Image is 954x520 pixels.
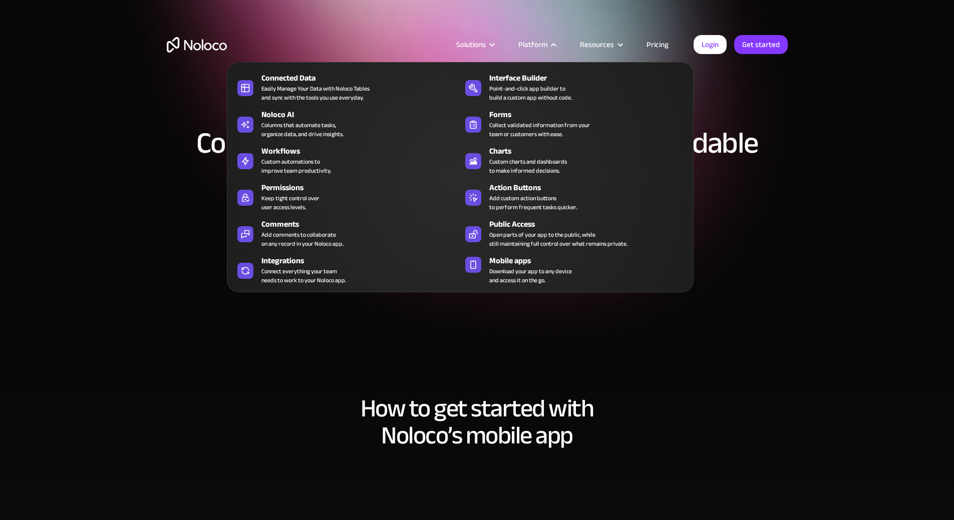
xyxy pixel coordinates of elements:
a: Mobile appsDownload your app to any deviceand access it on the go. [460,253,688,287]
div: Columns that automate tasks, organize data, and drive insights. [261,121,344,139]
a: home [167,37,227,53]
div: Custom automations to improve team productivity. [261,157,331,175]
nav: Platform [227,48,694,292]
a: CommentsAdd comments to collaborateon any record in your Noloco app. [232,216,460,250]
div: Add comments to collaborate on any record in your Noloco app. [261,230,344,248]
a: ChartsCustom charts and dashboardsto make informed decisions. [460,143,688,177]
a: PermissionsKeep tight control overuser access levels. [232,180,460,214]
div: Platform [518,38,547,51]
a: Action ButtonsAdd custom action buttonsto perform frequent tasks quicker. [460,180,688,214]
div: Public Access [489,218,693,230]
span: Download your app to any device and access it on the go. [489,267,572,285]
div: Easily Manage Your Data with Noloco Tables and sync with the tools you use everyday. [261,84,370,102]
div: Collect validated information from your team or customers with ease. [489,121,590,139]
div: Workflows [261,145,465,157]
a: Noloco AIColumns that automate tasks,organize data, and drive insights. [232,107,460,141]
div: Resources [567,38,634,51]
div: Platform [506,38,567,51]
div: Add custom action buttons to perform frequent tasks quicker. [489,194,577,212]
a: WorkflowsCustom automations toimprove team productivity. [232,143,460,177]
div: Solutions [456,38,486,51]
a: IntegrationsConnect everything your teamneeds to work to your Noloco app. [232,253,460,287]
div: Connected Data [261,72,465,84]
div: Action Buttons [489,182,693,194]
div: Interface Builder [489,72,693,84]
div: Charts [489,145,693,157]
div: Custom charts and dashboards to make informed decisions. [489,157,567,175]
div: Mobile apps [489,255,693,267]
a: Interface BuilderPoint-and-click app builder tobuild a custom app without code. [460,70,688,104]
div: Keep tight control over user access levels. [261,194,320,212]
div: Resources [580,38,614,51]
a: FormsCollect validated information from yourteam or customers with ease. [460,107,688,141]
div: Solutions [444,38,506,51]
a: Pricing [634,38,681,51]
div: Noloco AI [261,109,465,121]
div: Permissions [261,182,465,194]
a: Public AccessOpen parts of your app to the public, whilestill maintaining full control over what ... [460,216,688,250]
div: Open parts of your app to the public, while still maintaining full control over what remains priv... [489,230,627,248]
h1: Download Your App on Any Device [167,110,788,118]
h2: Convert Your Business App into a Downloadable Mobile Experience [167,128,788,188]
a: Connected DataEasily Manage Your Data with Noloco Tablesand sync with the tools you use everyday. [232,70,460,104]
div: Forms [489,109,693,121]
div: Integrations [261,255,465,267]
a: Login [694,35,727,54]
a: Get started [734,35,788,54]
h2: How to get started with Noloco’s mobile app [167,395,788,449]
div: Comments [261,218,465,230]
div: Connect everything your team needs to work to your Noloco app. [261,267,346,285]
div: Point-and-click app builder to build a custom app without code. [489,84,572,102]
